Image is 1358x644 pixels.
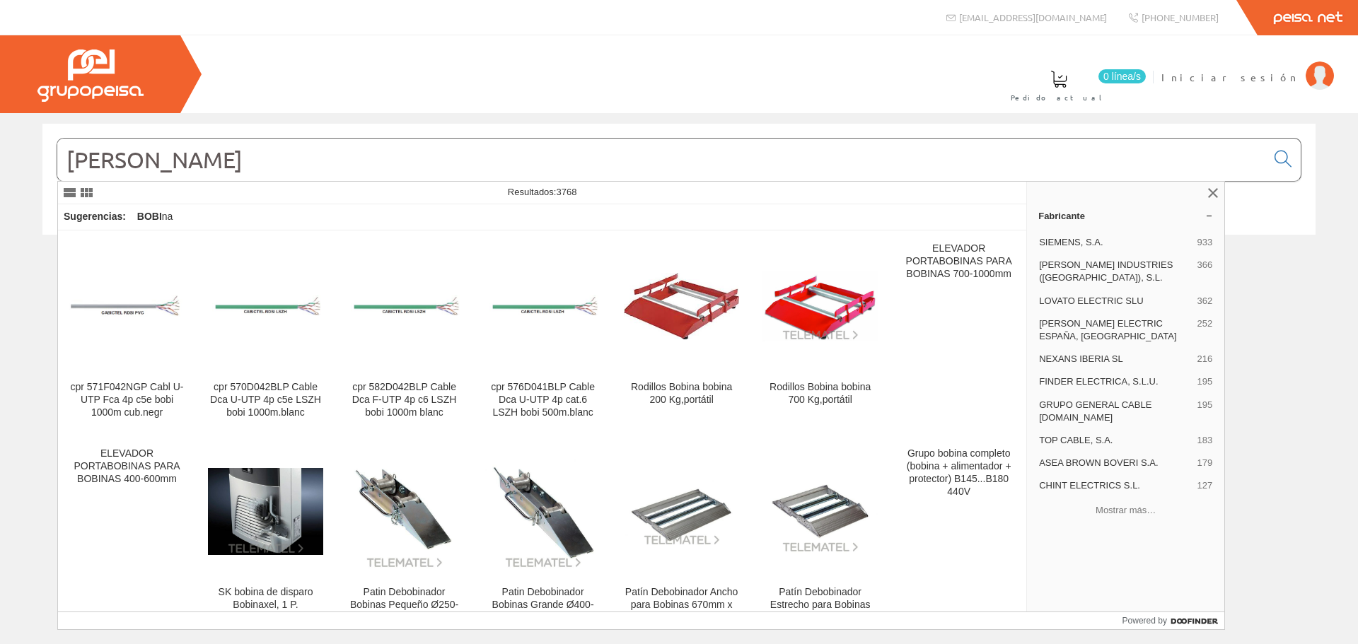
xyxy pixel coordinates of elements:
div: Rodillos Bobina bobina 700 Kg,portátil [762,381,878,406]
span: 127 [1197,479,1212,492]
span: Powered by [1122,614,1167,627]
img: cpr 570D042BLP Cable Dca U-UTP 4p c5e LSZH bobi 1000m.blanc [208,295,323,318]
img: Patin Debobinador Bobinas Grande Ø400-18500mm Max 1000Kg [485,454,600,569]
img: Patín Debobinador Ancho para Bobinas 670mm x Ø200-700mm Max 250kg [624,476,739,546]
div: Rodillos Bobina bobina 200 Kg,portátil [624,381,739,406]
div: Patin Debobinador Bobinas Pequeño Ø250-700mm Max 1000Kg [347,586,462,624]
span: [PERSON_NAME] ELECTRIC ESPAÑA, [GEOGRAPHIC_DATA] [1039,317,1191,343]
span: 195 [1197,399,1212,424]
span: 933 [1197,236,1212,249]
div: cpr 576D041BLP Cable Dca U-UTP 4p cat.6 LSZH bobi 500m.blanc [485,381,600,419]
div: Patín Debobinador Estrecho para Bobinas 515mm x Ø200-700mm Max 200kg [762,586,878,637]
span: LOVATO ELECTRIC SLU [1039,295,1191,308]
span: 252 [1197,317,1212,343]
img: Patín Debobinador Estrecho para Bobinas 515mm x Ø200-700mm Max 200kg [762,469,878,554]
div: ELEVADOR PORTABOBINAS PARA BOBINAS 700-1000mm [901,242,1016,281]
div: cpr 571F042NGP Cabl U-UTP Fca 4p c5e bobi 1000m cub.negr [69,381,185,419]
img: SK bobina de disparo Bobinaxel, 1 P. [208,468,323,554]
div: Patin Debobinador Bobinas Grande Ø400-18500mm Max 1000Kg [485,586,600,624]
div: cpr 582D042BLP Cable Dca F-UTP 4p c6 LSZH bobi 1000m blanc [347,381,462,419]
span: 366 [1197,259,1212,284]
div: Grupo bobina completo (bobina + alimentador + protector) B145...B180 440V [901,447,1016,498]
span: 195 [1197,375,1212,388]
span: Iniciar sesión [1161,70,1299,84]
div: SK bobina de disparo Bobinaxel, 1 P. [208,586,323,611]
span: [PERSON_NAME] INDUSTRIES ([GEOGRAPHIC_DATA]), S.L. [1039,259,1191,284]
img: cpr 571F042NGP Cabl U-UTP Fca 4p c5e bobi 1000m cub.negr [69,295,185,317]
a: Powered by [1122,612,1225,629]
span: SIEMENS, S.A. [1039,236,1191,249]
span: CHINT ELECTRICS S.L. [1039,479,1191,492]
span: [EMAIL_ADDRESS][DOMAIN_NAME] [959,11,1107,23]
div: © Grupo Peisa [42,252,1316,264]
span: 179 [1197,457,1212,469]
strong: BOBI [137,211,162,222]
span: Resultados: [508,187,577,197]
button: Mostrar más… [1033,498,1219,522]
span: ASEA BROWN BOVERI S.A. [1039,457,1191,469]
a: Fabricante [1027,204,1224,227]
a: Iniciar sesión [1161,59,1334,72]
a: cpr 576D041BLP Cable Dca U-UTP 4p cat.6 LSZH bobi 500m.blanc cpr 576D041BLP Cable Dca U-UTP 4p ca... [474,231,612,435]
img: Patin Debobinador Bobinas Pequeño Ø250-700mm Max 1000Kg [347,454,462,569]
div: cpr 570D042BLP Cable Dca U-UTP 4p c5e LSZH bobi 1000m.blanc [208,381,323,419]
span: [PHONE_NUMBER] [1142,11,1219,23]
span: NEXANS IBERIA SL [1039,353,1191,365]
span: Pedido actual [1011,90,1107,105]
span: TOP CABLE, S.A. [1039,434,1191,447]
div: na [132,204,179,230]
a: cpr 570D042BLP Cable Dca U-UTP 4p c5e LSZH bobi 1000m.blanc cpr 570D042BLP Cable Dca U-UTP 4p c5e... [197,231,335,435]
img: cpr 576D041BLP Cable Dca U-UTP 4p cat.6 LSZH bobi 500m.blanc [485,295,600,318]
div: Patín Debobinador Ancho para Bobinas 670mm x Ø200-700mm Max 250kg [624,586,739,624]
a: cpr 571F042NGP Cabl U-UTP Fca 4p c5e bobi 1000m cub.negr cpr 571F042NGP Cabl U-UTP Fca 4p c5e bob... [58,231,196,435]
img: Grupo Peisa [37,49,144,102]
input: Buscar... [57,139,1266,181]
a: cpr 582D042BLP Cable Dca F-UTP 4p c6 LSZH bobi 1000m blanc cpr 582D042BLP Cable Dca F-UTP 4p c6 L... [335,231,473,435]
div: ELEVADOR PORTABOBINAS PARA BOBINAS 400-600mm [69,447,185,486]
img: Rodillos Bobina bobina 200 Kg,portátil [624,273,739,339]
span: FINDER ELECTRICA, S.L.U. [1039,375,1191,388]
span: GRUPO GENERAL CABLE [DOMAIN_NAME] [1039,399,1191,424]
a: Rodillos Bobina bobina 200 Kg,portátil Rodillos Bobina bobina 200 Kg,portátil [613,231,750,435]
a: Rodillos Bobina bobina 700 Kg,portátil Rodillos Bobina bobina 700 Kg,portátil [751,231,889,435]
span: 183 [1197,434,1212,447]
div: Sugerencias: [58,207,129,227]
span: 216 [1197,353,1212,365]
span: 362 [1197,295,1212,308]
span: 0 línea/s [1098,69,1146,83]
img: Rodillos Bobina bobina 700 Kg,portátil [762,271,878,342]
a: ELEVADOR PORTABOBINAS PARA BOBINAS 700-1000mm [890,231,1028,435]
span: 3768 [556,187,576,197]
img: cpr 582D042BLP Cable Dca F-UTP 4p c6 LSZH bobi 1000m blanc [347,295,462,318]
